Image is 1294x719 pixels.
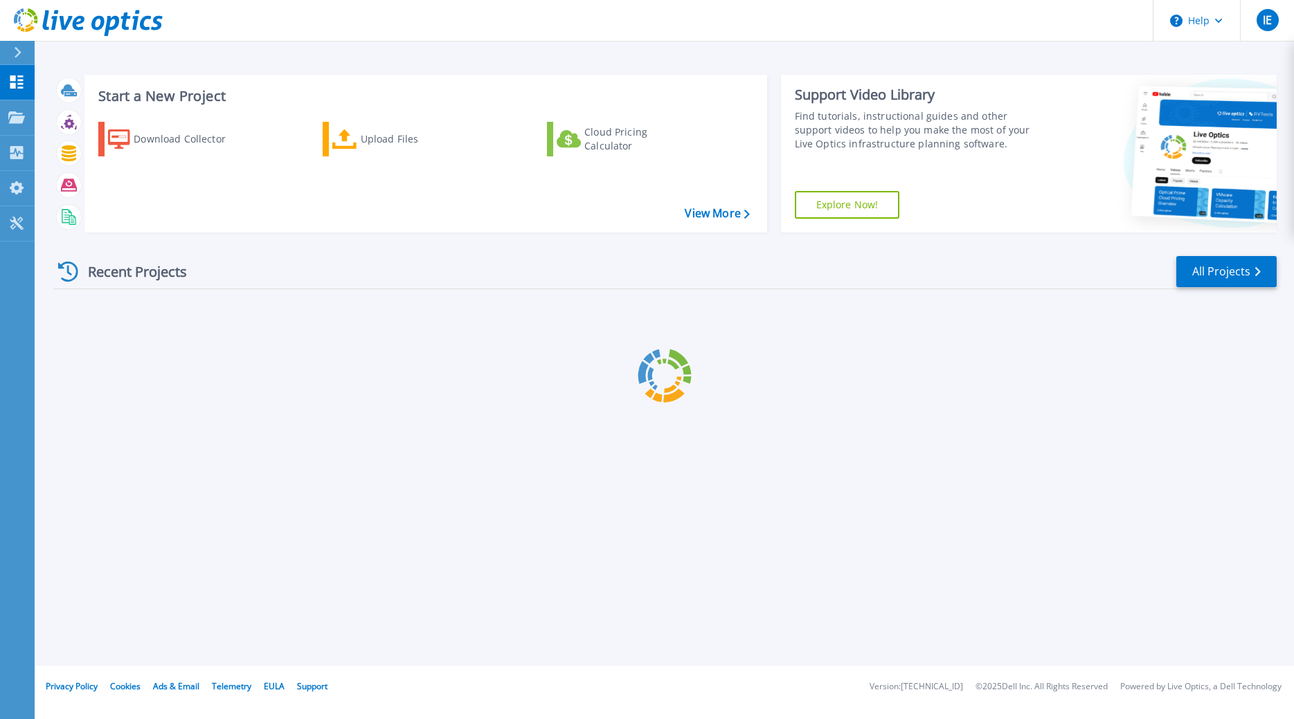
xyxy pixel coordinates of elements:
a: Telemetry [212,680,251,692]
li: © 2025 Dell Inc. All Rights Reserved [976,682,1108,691]
h3: Start a New Project [98,89,749,104]
span: IE [1263,15,1272,26]
div: Upload Files [361,125,471,153]
div: Recent Projects [53,255,206,289]
a: All Projects [1176,256,1277,287]
div: Find tutorials, instructional guides and other support videos to help you make the most of your L... [795,109,1048,151]
a: Ads & Email [153,680,199,692]
li: Version: [TECHNICAL_ID] [870,682,963,691]
li: Powered by Live Optics, a Dell Technology [1120,682,1282,691]
a: Support [297,680,327,692]
a: EULA [264,680,285,692]
a: Privacy Policy [46,680,98,692]
a: Upload Files [323,122,477,156]
a: View More [685,207,749,220]
div: Support Video Library [795,86,1048,104]
a: Cookies [110,680,141,692]
a: Download Collector [98,122,253,156]
div: Download Collector [134,125,244,153]
a: Explore Now! [795,191,900,219]
a: Cloud Pricing Calculator [547,122,701,156]
div: Cloud Pricing Calculator [584,125,695,153]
